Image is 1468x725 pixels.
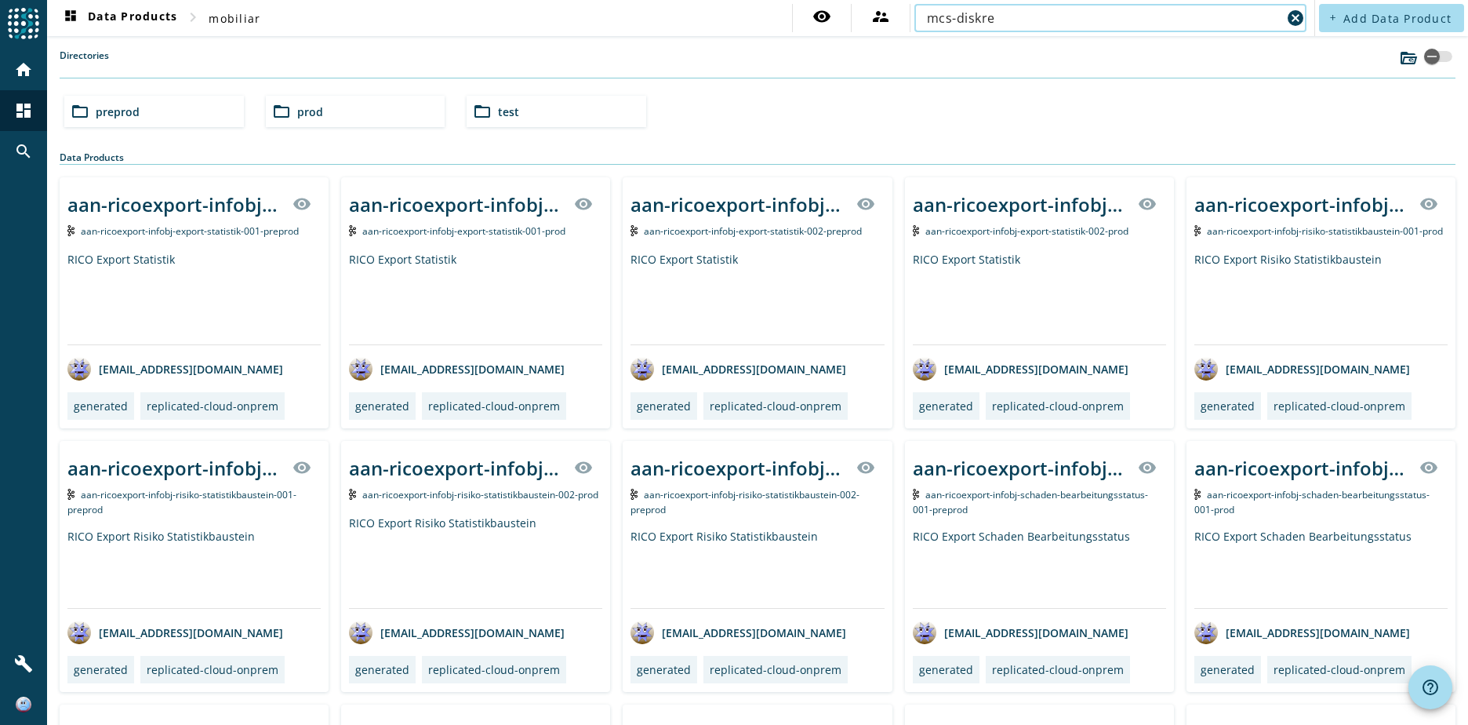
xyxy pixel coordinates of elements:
mat-icon: visibility [856,458,875,477]
div: RICO Export Statistik [349,252,602,344]
div: RICO Export Risiko Statistikbaustein [67,529,321,608]
input: Search (% or * for wildcards) [927,9,1281,27]
div: replicated-cloud-onprem [1274,399,1405,414]
img: Kafka Topic: aan-ricoexport-infobj-schaden-bearbeitungsstatus-001-preprod [913,489,920,500]
span: Kafka Topic: aan-ricoexport-infobj-risiko-statistikbaustein-002-preprod [630,488,859,516]
img: Kafka Topic: aan-ricoexport-infobj-export-statistik-001-prod [349,225,356,236]
div: generated [637,662,691,677]
mat-icon: home [14,60,33,79]
div: generated [355,399,409,414]
img: Kafka Topic: aan-ricoexport-infobj-risiko-statistikbaustein-002-prod [349,489,356,500]
span: Add Data Product [1343,11,1452,26]
img: avatar [349,357,372,381]
div: [EMAIL_ADDRESS][DOMAIN_NAME] [630,621,846,644]
div: RICO Export Risiko Statistikbaustein [1194,252,1448,344]
div: generated [1201,662,1255,677]
mat-icon: folder_open [272,102,291,121]
img: Kafka Topic: aan-ricoexport-infobj-export-statistik-001-preprod [67,225,74,236]
img: Kafka Topic: aan-ricoexport-infobj-schaden-bearbeitungsstatus-001-prod [1194,489,1201,500]
div: [EMAIL_ADDRESS][DOMAIN_NAME] [349,621,565,644]
div: generated [355,662,409,677]
mat-icon: visibility [293,458,311,477]
mat-icon: chevron_right [183,8,202,27]
div: [EMAIL_ADDRESS][DOMAIN_NAME] [67,621,283,644]
div: RICO Export Risiko Statistikbaustein [630,529,884,608]
div: aan-ricoexport-infobj-export-statistik-002-_stage_ [913,191,1128,217]
img: avatar [349,621,372,644]
mat-icon: build [14,654,33,673]
mat-icon: folder_open [473,102,492,121]
div: aan-ricoexport-infobj-schaden-bearbeitungsstatus-001-_stage_ [913,455,1128,481]
div: RICO Export Statistik [630,252,884,344]
mat-icon: visibility [1419,458,1438,477]
div: replicated-cloud-onprem [147,399,278,414]
img: 4eed4fe2a633cbc0620d2ab0b5676ee1 [16,697,31,712]
div: RICO Export Schaden Bearbeitungsstatus [913,529,1166,608]
mat-icon: visibility [293,195,311,213]
div: aan-ricoexport-infobj-export-statistik-001-_stage_ [349,191,565,217]
div: RICO Export Risiko Statistikbaustein [349,516,602,608]
div: replicated-cloud-onprem [710,399,841,414]
div: RICO Export Statistik [913,252,1166,344]
div: replicated-cloud-onprem [992,662,1124,677]
div: replicated-cloud-onprem [147,662,278,677]
mat-icon: help_outline [1421,678,1440,697]
span: Kafka Topic: aan-ricoexport-infobj-export-statistik-001-prod [362,224,565,238]
mat-icon: dashboard [14,101,33,120]
div: aan-ricoexport-infobj-export-statistik-002-_stage_ [630,191,846,217]
mat-icon: visibility [574,458,593,477]
div: [EMAIL_ADDRESS][DOMAIN_NAME] [67,357,283,381]
img: avatar [1194,357,1218,381]
div: generated [919,662,973,677]
mat-icon: dashboard [61,9,80,27]
mat-icon: folder_open [71,102,89,121]
span: mobiliar [209,11,260,26]
mat-icon: supervisor_account [871,7,890,26]
span: Data Products [61,9,177,27]
div: RICO Export Schaden Bearbeitungsstatus [1194,529,1448,608]
button: Clear [1284,7,1306,29]
img: spoud-logo.svg [8,8,39,39]
span: Kafka Topic: aan-ricoexport-infobj-risiko-statistikbaustein-002-prod [362,488,598,501]
img: avatar [67,357,91,381]
mat-icon: visibility [1138,195,1157,213]
img: avatar [630,357,654,381]
span: prod [297,104,323,119]
mat-icon: cancel [1286,9,1305,27]
div: replicated-cloud-onprem [428,662,560,677]
span: Kafka Topic: aan-ricoexport-infobj-schaden-bearbeitungsstatus-001-prod [1194,488,1430,516]
div: RICO Export Statistik [67,252,321,344]
div: aan-ricoexport-infobj-export-statistik-001-_stage_ [67,191,283,217]
span: test [498,104,519,119]
img: Kafka Topic: aan-ricoexport-infobj-risiko-statistikbaustein-002-preprod [630,489,638,500]
div: generated [919,399,973,414]
div: generated [74,662,128,677]
mat-icon: visibility [574,195,593,213]
div: aan-ricoexport-infobj-schaden-bearbeitungsstatus-001-_stage_ [1194,455,1410,481]
div: aan-ricoexport-infobj-risiko-statistikbaustein-001-_stage_ [67,455,283,481]
mat-icon: add [1328,13,1337,22]
div: aan-ricoexport-infobj-risiko-statistikbaustein-002-_stage_ [630,455,846,481]
span: Kafka Topic: aan-ricoexport-infobj-schaden-bearbeitungsstatus-001-preprod [913,488,1149,516]
button: Add Data Product [1319,4,1464,32]
img: avatar [913,357,936,381]
div: Data Products [60,151,1455,165]
span: Kafka Topic: aan-ricoexport-infobj-risiko-statistikbaustein-001-preprod [67,488,296,516]
button: Data Products [55,4,183,32]
img: avatar [913,621,936,644]
img: Kafka Topic: aan-ricoexport-infobj-risiko-statistikbaustein-001-prod [1194,225,1201,236]
div: aan-ricoexport-infobj-risiko-statistikbaustein-002-_stage_ [349,455,565,481]
div: generated [1201,399,1255,414]
div: [EMAIL_ADDRESS][DOMAIN_NAME] [349,357,565,381]
img: avatar [67,621,91,644]
img: Kafka Topic: aan-ricoexport-infobj-export-statistik-002-prod [913,225,920,236]
div: [EMAIL_ADDRESS][DOMAIN_NAME] [1194,621,1410,644]
mat-icon: search [14,142,33,161]
img: Kafka Topic: aan-ricoexport-infobj-risiko-statistikbaustein-001-preprod [67,489,74,500]
div: replicated-cloud-onprem [992,399,1124,414]
div: [EMAIL_ADDRESS][DOMAIN_NAME] [913,357,1128,381]
span: Kafka Topic: aan-ricoexport-infobj-risiko-statistikbaustein-001-prod [1207,224,1443,238]
mat-icon: visibility [856,195,875,213]
span: Kafka Topic: aan-ricoexport-infobj-export-statistik-001-preprod [81,224,299,238]
img: Kafka Topic: aan-ricoexport-infobj-export-statistik-002-preprod [630,225,638,236]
